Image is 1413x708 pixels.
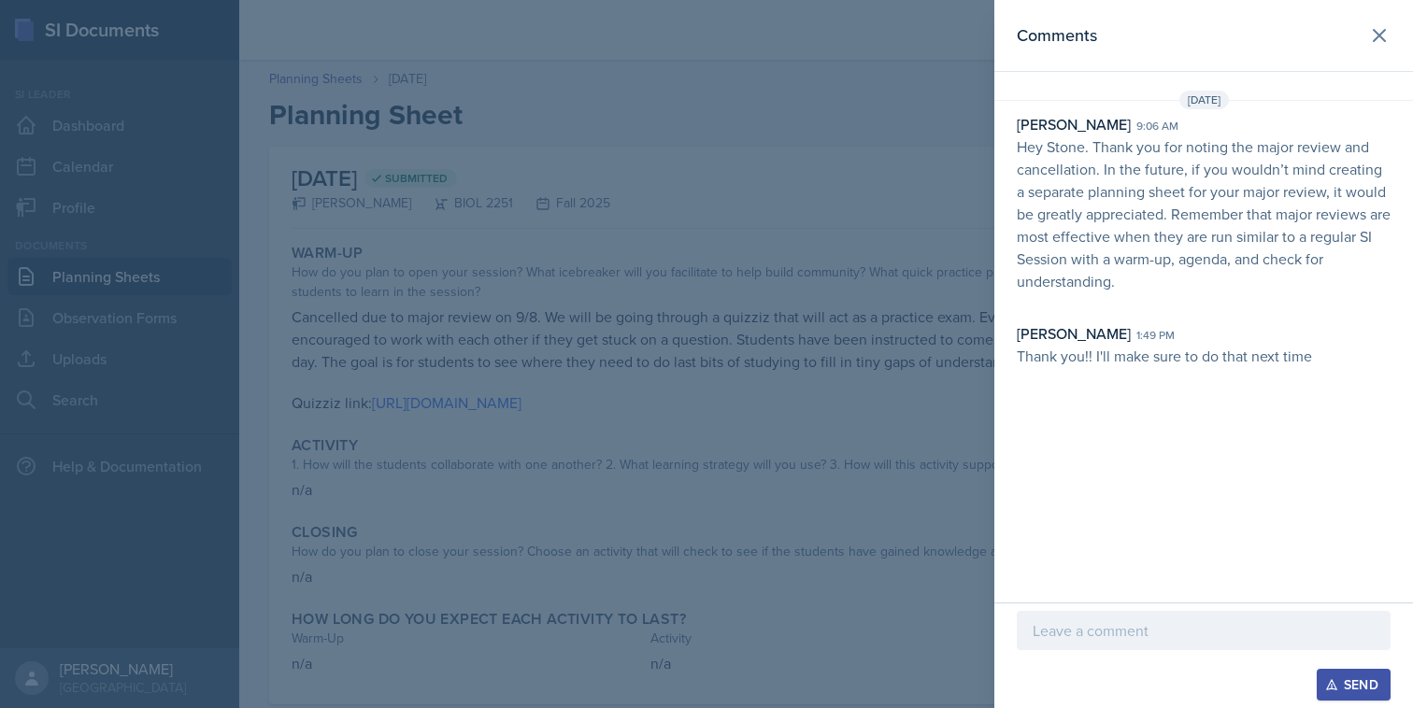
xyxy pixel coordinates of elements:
[1179,91,1229,109] span: [DATE]
[1329,677,1378,692] div: Send
[1017,135,1391,292] p: Hey Stone. Thank you for noting the major review and cancellation. In the future, if you wouldn’t...
[1017,345,1391,367] p: Thank you!! I'll make sure to do that next time
[1017,22,1097,49] h2: Comments
[1136,327,1175,344] div: 1:49 pm
[1017,113,1131,135] div: [PERSON_NAME]
[1317,669,1391,701] button: Send
[1017,322,1131,345] div: [PERSON_NAME]
[1136,118,1178,135] div: 9:06 am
